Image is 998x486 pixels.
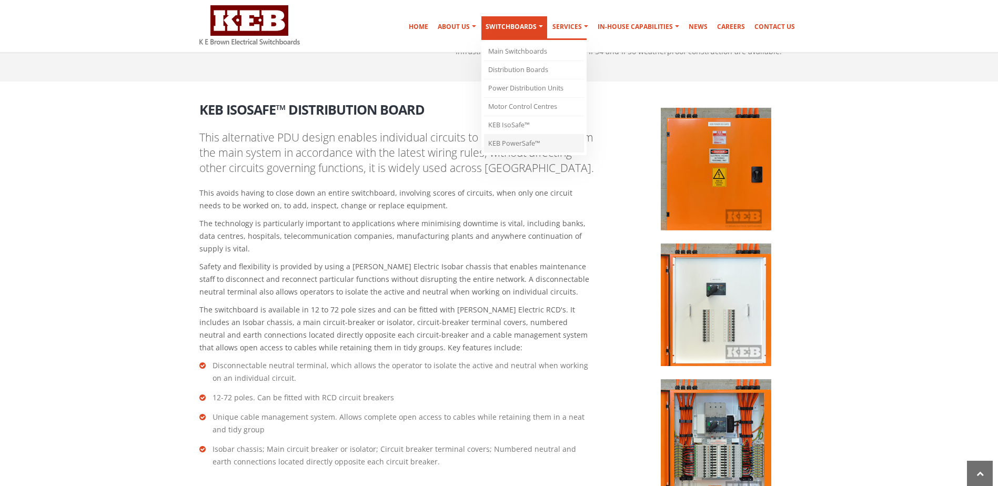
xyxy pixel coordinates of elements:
h2: KEB IsoSafe™ Distribution Board [199,95,594,117]
li: Disconnectable neutral terminal, which allows the operator to isolate the active and neutral when... [199,359,594,384]
li: Unique cable management system. Allows complete open access to cables while retaining them in a n... [199,411,594,436]
a: News [684,16,712,37]
a: Main Switchboards [484,43,584,61]
a: Contact Us [750,16,799,37]
p: This alternative PDU design enables individual circuits to be safely isolated from the main syste... [199,130,594,176]
a: KEB IsoSafe™ [484,116,584,135]
a: Careers [713,16,749,37]
a: Switchboards [481,16,547,40]
img: K E Brown Electrical Switchboards [199,5,300,45]
a: Motor Control Centres [484,98,584,116]
a: Distribution Boards [484,61,584,79]
li: Isobar chassis; Main circuit breaker or isolator; Circuit breaker terminal covers; Numbered neutr... [199,443,594,468]
a: Home [405,16,432,37]
p: The technology is particularly important to applications where minimising downtime is vital, incl... [199,217,594,255]
a: Services [548,16,592,37]
p: Safety and flexibility is provided by using a [PERSON_NAME] Electric Isobar chassis that enables ... [199,260,594,298]
a: Power Distribution Units [484,79,584,98]
li: 12-72 poles. Can be fitted with RCD circuit breakers [199,391,594,404]
a: KEB PowerSafe™ [484,135,584,153]
a: In-house Capabilities [593,16,683,37]
a: About Us [434,16,480,37]
p: This avoids having to close down an entire switchboard, involving scores of circuits, when only o... [199,187,594,212]
p: The switchboard is available in 12 to 72 pole sizes and can be fitted with [PERSON_NAME] Electric... [199,303,594,354]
